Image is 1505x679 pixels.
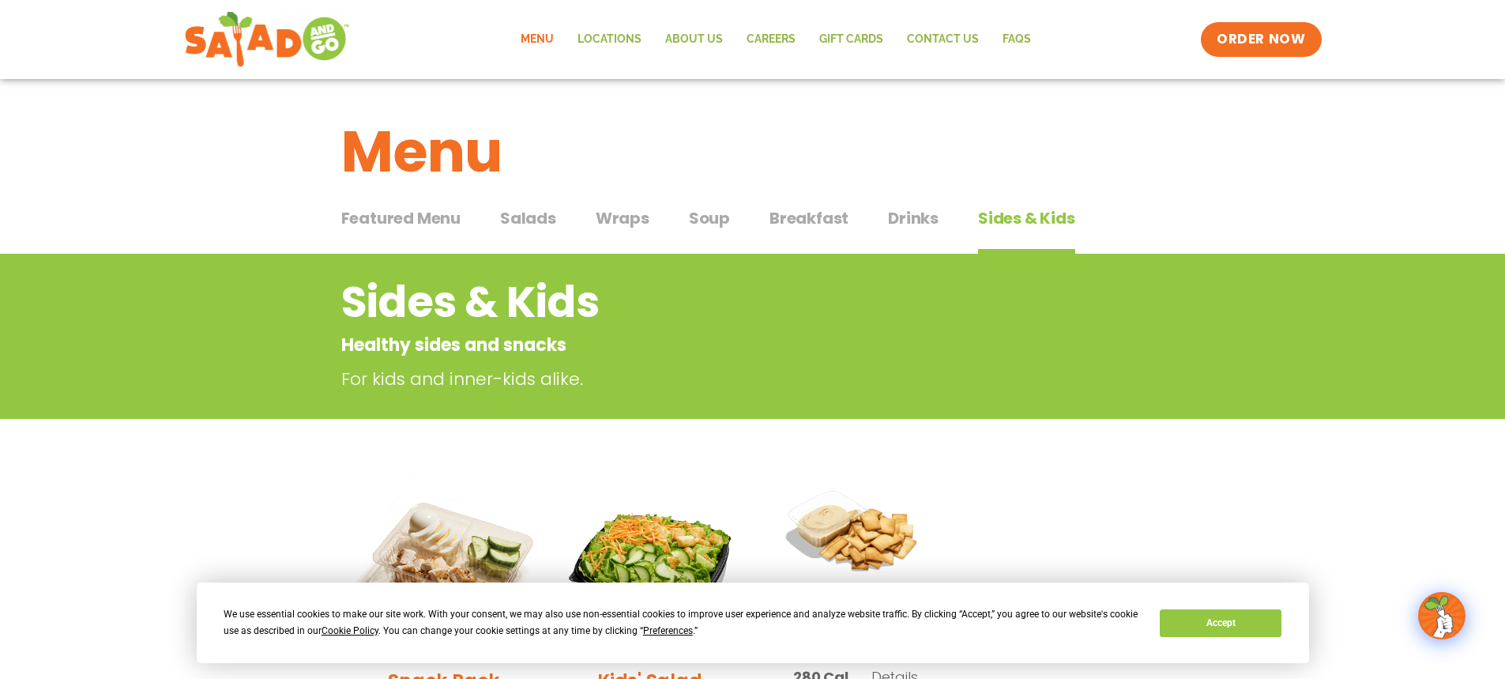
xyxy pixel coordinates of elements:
[1201,22,1321,57] a: ORDER NOW
[559,473,741,655] img: Product photo for Kids’ Salad
[1160,609,1281,637] button: Accept
[807,21,895,58] a: GIFT CARDS
[322,625,378,636] span: Cookie Policy
[765,473,947,594] img: Product photo for Hummus & Pita Chips
[500,206,556,230] span: Salads
[353,473,536,655] img: Product photo for Snack Pack
[888,206,939,230] span: Drinks
[991,21,1043,58] a: FAQs
[735,21,807,58] a: Careers
[689,206,730,230] span: Soup
[224,606,1141,639] div: We use essential cookies to make our site work. With your consent, we may also use non-essential ...
[978,206,1075,230] span: Sides & Kids
[1217,30,1305,49] span: ORDER NOW
[509,21,566,58] a: Menu
[341,332,1037,358] p: Healthy sides and snacks
[643,625,693,636] span: Preferences
[769,206,848,230] span: Breakfast
[653,21,735,58] a: About Us
[1420,594,1464,638] img: wpChatIcon
[566,21,653,58] a: Locations
[341,206,461,230] span: Featured Menu
[341,270,1037,334] h2: Sides & Kids
[895,21,991,58] a: Contact Us
[341,366,1044,392] p: For kids and inner-kids alike.
[509,21,1043,58] nav: Menu
[341,109,1164,194] h1: Menu
[341,201,1164,255] div: Tabbed content
[197,583,1309,663] div: Cookie Consent Prompt
[184,8,351,71] img: new-SAG-logo-768×292
[596,206,649,230] span: Wraps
